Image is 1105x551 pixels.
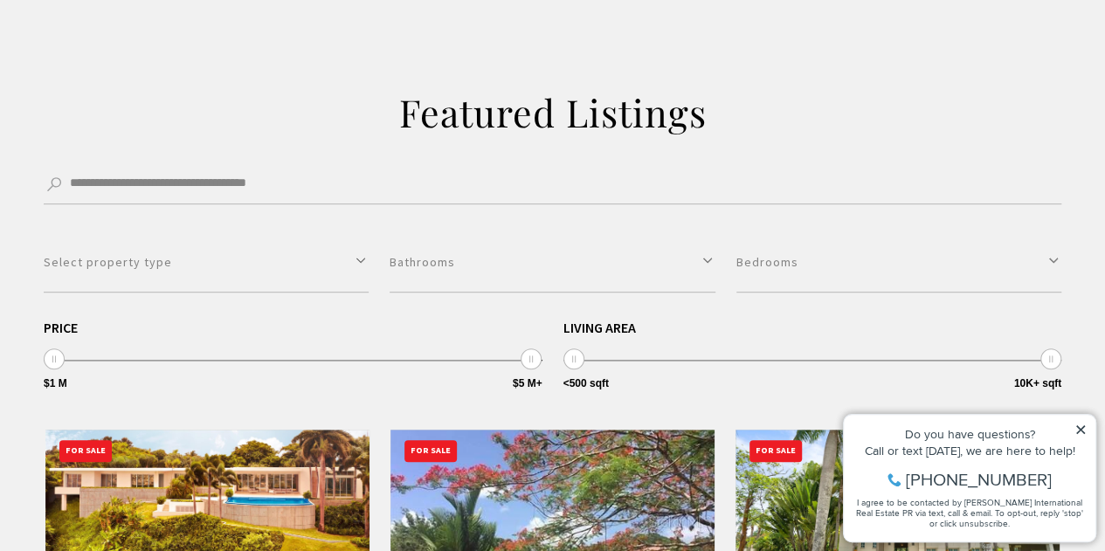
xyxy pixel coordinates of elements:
div: Do you have questions? [18,39,252,52]
span: 10K+ sqft [1014,378,1061,389]
button: Bathrooms [390,232,715,293]
button: Bedrooms [736,232,1061,293]
span: I agree to be contacted by [PERSON_NAME] International Real Estate PR via text, call & email. To ... [22,107,249,141]
div: Call or text [DATE], we are here to help! [18,56,252,68]
span: $5 M+ [513,378,542,389]
h2: Featured Listings [177,88,929,137]
span: $1 M [44,378,67,389]
span: <500 sqft [563,378,609,389]
div: For Sale [404,440,457,462]
div: For Sale [59,440,112,462]
div: For Sale [749,440,802,462]
input: Search by Address, City, or Neighborhood [44,165,1061,204]
span: [PHONE_NUMBER] [72,82,218,100]
button: Select property type [44,232,369,293]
